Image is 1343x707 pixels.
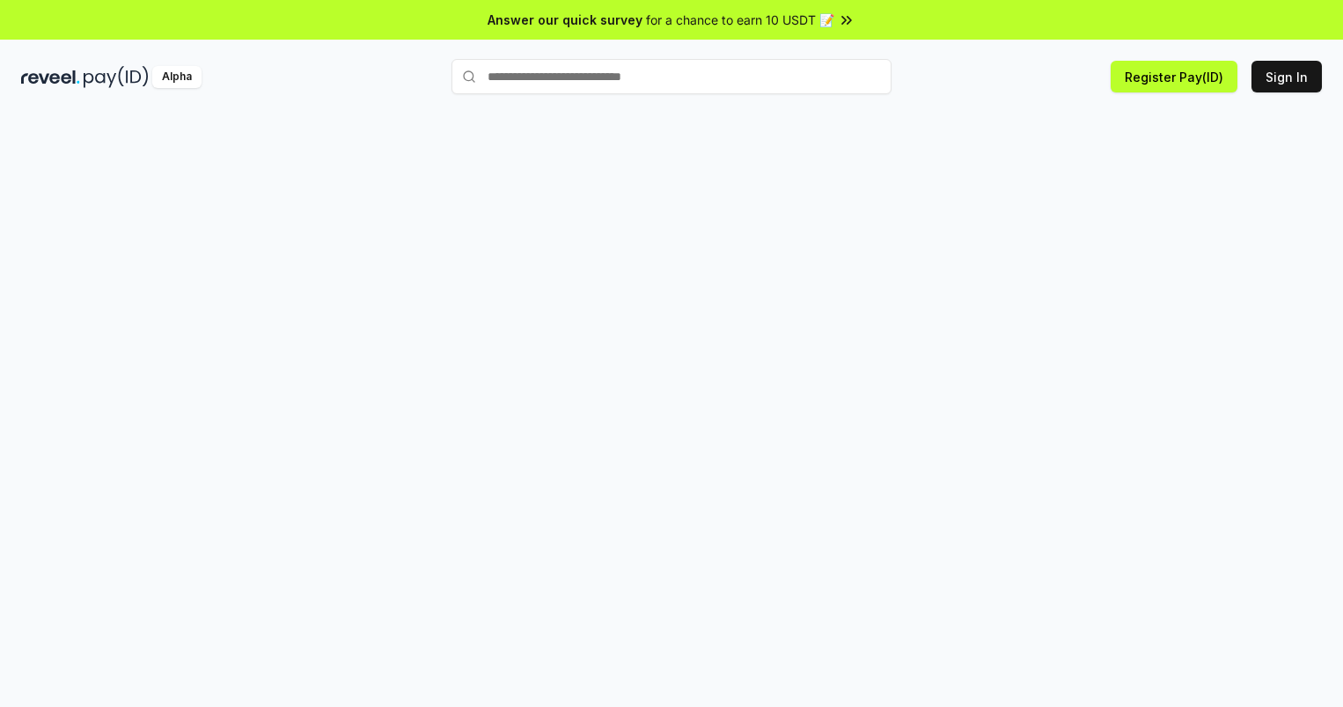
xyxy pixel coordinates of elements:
[1111,61,1237,92] button: Register Pay(ID)
[1251,61,1322,92] button: Sign In
[152,66,202,88] div: Alpha
[21,66,80,88] img: reveel_dark
[84,66,149,88] img: pay_id
[488,11,642,29] span: Answer our quick survey
[646,11,834,29] span: for a chance to earn 10 USDT 📝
